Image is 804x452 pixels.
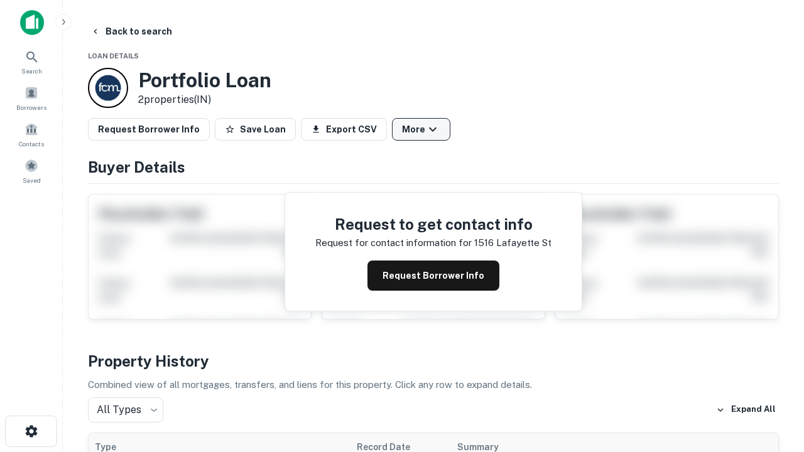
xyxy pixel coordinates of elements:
h4: Buyer Details [88,156,779,178]
p: Combined view of all mortgages, transfers, and liens for this property. Click any row to expand d... [88,377,779,392]
button: Expand All [713,401,779,419]
p: Request for contact information for [315,235,472,250]
span: Search [21,66,42,76]
h4: Property History [88,350,779,372]
button: Export CSV [301,118,387,141]
span: Contacts [19,139,44,149]
span: Saved [23,175,41,185]
button: Back to search [85,20,177,43]
button: Request Borrower Info [88,118,210,141]
button: Request Borrower Info [367,261,499,291]
span: Borrowers [16,102,46,112]
img: capitalize-icon.png [20,10,44,35]
a: Saved [4,154,59,188]
h4: Request to get contact info [315,213,551,235]
button: Save Loan [215,118,296,141]
a: Contacts [4,117,59,151]
p: 1516 lafayette st [474,235,551,250]
span: Loan Details [88,52,139,60]
a: Search [4,45,59,78]
h3: Portfolio Loan [138,68,271,92]
iframe: Chat Widget [741,311,804,372]
div: All Types [88,397,163,422]
button: More [392,118,450,141]
a: Borrowers [4,81,59,115]
p: 2 properties (IN) [138,92,271,107]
